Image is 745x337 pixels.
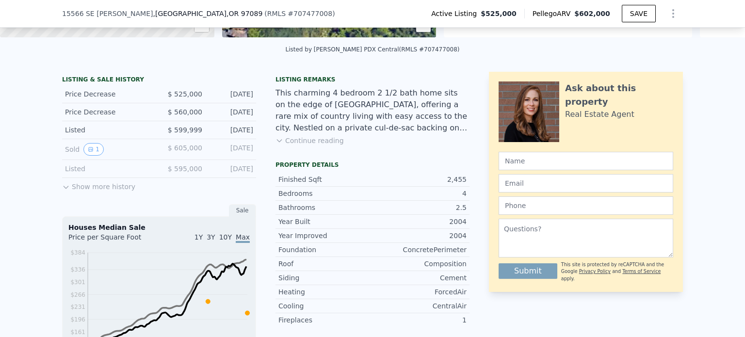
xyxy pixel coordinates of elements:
[227,10,262,17] span: , OR 97089
[579,269,611,274] a: Privacy Policy
[499,263,557,279] button: Submit
[278,217,372,226] div: Year Built
[68,223,250,232] div: Houses Median Sale
[275,87,470,134] div: This charming 4 bedroom 2 1/2 bath home sits on the edge of [GEOGRAPHIC_DATA], offering a rare mi...
[372,217,467,226] div: 2004
[533,9,575,18] span: Pellego ARV
[83,143,104,156] button: View historical data
[499,174,673,193] input: Email
[278,315,372,325] div: Fireplaces
[275,136,344,145] button: Continue reading
[70,316,85,323] tspan: $196
[210,125,253,135] div: [DATE]
[65,164,151,174] div: Listed
[372,245,467,255] div: ConcretePerimeter
[275,161,470,169] div: Property details
[65,89,151,99] div: Price Decrease
[372,231,467,241] div: 2004
[168,144,202,152] span: $ 605,000
[565,109,634,120] div: Real Estate Agent
[372,315,467,325] div: 1
[168,165,202,173] span: $ 595,000
[622,269,661,274] a: Terms of Service
[275,76,470,83] div: Listing remarks
[278,245,372,255] div: Foundation
[561,261,673,282] div: This site is protected by reCAPTCHA and the Google and apply.
[229,204,256,217] div: Sale
[278,175,372,184] div: Finished Sqft
[372,203,467,212] div: 2.5
[286,46,460,53] div: Listed by [PERSON_NAME] PDX Central (RMLS #707477008)
[372,189,467,198] div: 4
[70,266,85,273] tspan: $336
[664,4,683,23] button: Show Options
[70,279,85,286] tspan: $301
[194,233,203,241] span: 1Y
[278,203,372,212] div: Bathrooms
[278,259,372,269] div: Roof
[372,301,467,311] div: CentralAir
[70,329,85,336] tspan: $161
[278,301,372,311] div: Cooling
[62,9,153,18] span: 15566 SE [PERSON_NAME]
[168,108,202,116] span: $ 560,000
[168,126,202,134] span: $ 599,999
[574,10,610,17] span: $602,000
[70,291,85,298] tspan: $266
[153,9,262,18] span: , [GEOGRAPHIC_DATA]
[210,143,253,156] div: [DATE]
[431,9,481,18] span: Active Listing
[210,107,253,117] div: [DATE]
[278,231,372,241] div: Year Improved
[70,304,85,310] tspan: $231
[499,152,673,170] input: Name
[65,143,151,156] div: Sold
[68,232,159,248] div: Price per Square Foot
[210,164,253,174] div: [DATE]
[210,89,253,99] div: [DATE]
[278,273,372,283] div: Siding
[278,287,372,297] div: Heating
[481,9,517,18] span: $525,000
[288,10,332,17] span: # 707477008
[168,90,202,98] span: $ 525,000
[65,107,151,117] div: Price Decrease
[372,175,467,184] div: 2,455
[372,287,467,297] div: ForcedAir
[267,10,286,17] span: RMLS
[62,76,256,85] div: LISTING & SALE HISTORY
[278,189,372,198] div: Bedrooms
[62,178,135,192] button: Show more history
[565,81,673,109] div: Ask about this property
[65,125,151,135] div: Listed
[372,259,467,269] div: Composition
[207,233,215,241] span: 3Y
[219,233,232,241] span: 10Y
[236,233,250,243] span: Max
[499,196,673,215] input: Phone
[372,273,467,283] div: Cement
[264,9,335,18] div: ( )
[70,249,85,256] tspan: $384
[622,5,656,22] button: SAVE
